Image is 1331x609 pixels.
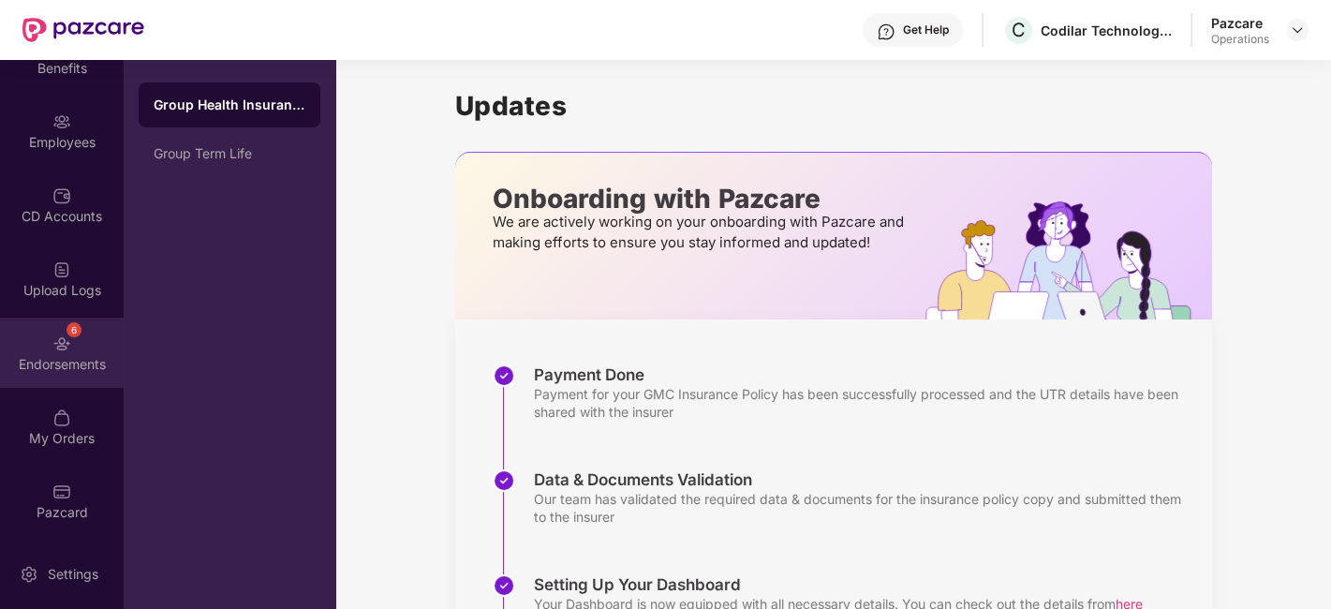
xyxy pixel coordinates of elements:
[493,212,910,253] p: We are actively working on your onboarding with Pazcare and making efforts to ensure you stay inf...
[534,574,1143,595] div: Setting Up Your Dashboard
[534,364,1193,385] div: Payment Done
[42,565,104,584] div: Settings
[877,22,895,41] img: svg+xml;base64,PHN2ZyBpZD0iSGVscC0zMngzMiIgeG1sbnM9Imh0dHA6Ly93d3cudzMub3JnLzIwMDAvc3ZnIiB3aWR0aD...
[52,112,71,131] img: svg+xml;base64,PHN2ZyBpZD0iRW1wbG95ZWVzIiB4bWxucz0iaHR0cDovL3d3dy53My5vcmcvMjAwMC9zdmciIHdpZHRoPS...
[52,483,71,501] img: svg+xml;base64,PHN2ZyBpZD0iUGF6Y2FyZCIgeG1sbnM9Imh0dHA6Ly93d3cudzMub3JnLzIwMDAvc3ZnIiB3aWR0aD0iMj...
[1211,32,1269,47] div: Operations
[52,408,71,427] img: svg+xml;base64,PHN2ZyBpZD0iTXlfT3JkZXJzIiBkYXRhLW5hbWU9Ik15IE9yZGVycyIgeG1sbnM9Imh0dHA6Ly93d3cudz...
[1012,19,1026,41] span: C
[52,334,71,353] img: svg+xml;base64,PHN2ZyBpZD0iRW5kb3JzZW1lbnRzIiB4bWxucz0iaHR0cDovL3d3dy53My5vcmcvMjAwMC9zdmciIHdpZH...
[154,146,305,161] div: Group Term Life
[52,186,71,205] img: svg+xml;base64,PHN2ZyBpZD0iQ0RfQWNjb3VudHMiIGRhdGEtbmFtZT0iQ0QgQWNjb3VudHMiIHhtbG5zPSJodHRwOi8vd3...
[67,322,81,337] div: 6
[925,201,1211,319] img: hrOnboarding
[52,260,71,279] img: svg+xml;base64,PHN2ZyBpZD0iVXBsb2FkX0xvZ3MiIGRhdGEtbmFtZT0iVXBsb2FkIExvZ3MiIHhtbG5zPSJodHRwOi8vd3...
[493,190,910,207] p: Onboarding with Pazcare
[1041,22,1172,39] div: Codilar Technologies Private Limited
[534,469,1193,490] div: Data & Documents Validation
[455,90,1212,122] h1: Updates
[493,469,515,492] img: svg+xml;base64,PHN2ZyBpZD0iU3RlcC1Eb25lLTMyeDMyIiB4bWxucz0iaHR0cDovL3d3dy53My5vcmcvMjAwMC9zdmciIH...
[534,385,1193,421] div: Payment for your GMC Insurance Policy has been successfully processed and the UTR details have be...
[154,96,305,114] div: Group Health Insurance
[1211,14,1269,32] div: Pazcare
[493,574,515,597] img: svg+xml;base64,PHN2ZyBpZD0iU3RlcC1Eb25lLTMyeDMyIiB4bWxucz0iaHR0cDovL3d3dy53My5vcmcvMjAwMC9zdmciIH...
[493,364,515,387] img: svg+xml;base64,PHN2ZyBpZD0iU3RlcC1Eb25lLTMyeDMyIiB4bWxucz0iaHR0cDovL3d3dy53My5vcmcvMjAwMC9zdmciIH...
[1290,22,1305,37] img: svg+xml;base64,PHN2ZyBpZD0iRHJvcGRvd24tMzJ4MzIiIHhtbG5zPSJodHRwOi8vd3d3LnczLm9yZy8yMDAwL3N2ZyIgd2...
[534,490,1193,526] div: Our team has validated the required data & documents for the insurance policy copy and submitted ...
[903,22,949,37] div: Get Help
[22,18,144,42] img: New Pazcare Logo
[20,565,38,584] img: svg+xml;base64,PHN2ZyBpZD0iU2V0dGluZy0yMHgyMCIgeG1sbnM9Imh0dHA6Ly93d3cudzMub3JnLzIwMDAvc3ZnIiB3aW...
